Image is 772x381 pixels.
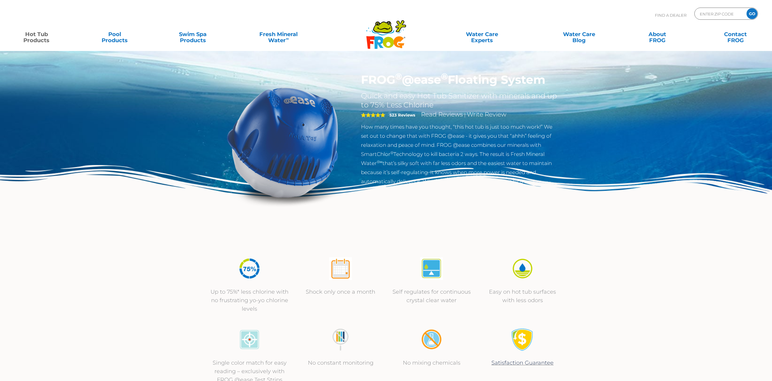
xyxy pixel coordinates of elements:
[241,28,317,40] a: Fresh MineralWater∞
[162,28,223,40] a: Swim SpaProducts
[705,28,766,40] a: ContactFROG
[392,288,471,305] p: Self regulates for continuous crystal clear water
[361,113,385,117] span: 5
[6,28,67,40] a: Hot TubProducts
[420,257,443,280] img: atease-icon-self-regulates
[238,257,261,280] img: icon-atease-75percent-less
[421,111,463,118] a: Read Reviews
[286,36,289,41] sup: ∞
[392,359,471,367] p: No mixing chemicals
[549,28,609,40] a: Water CareBlog
[747,8,757,19] input: GO
[84,28,145,40] a: PoolProducts
[483,288,562,305] p: Easy on hot tub surfaces with less odors
[464,112,466,118] span: |
[361,73,559,87] h1: FROG @ease Floating System
[441,71,448,82] sup: ®
[627,28,688,40] a: AboutFROG
[467,111,506,118] a: Write Review
[363,12,410,49] img: Frog Products Logo
[213,73,352,212] img: hot-tub-product-atease-system.png
[238,328,261,351] img: icon-atease-color-match
[511,328,534,351] img: Satisfaction Guarantee Icon
[377,160,383,164] sup: ®∞
[433,28,531,40] a: Water CareExperts
[329,328,352,351] img: no-constant-monitoring1
[389,113,415,117] strong: 523 Reviews
[420,328,443,351] img: no-mixing1
[210,288,289,313] p: Up to 75%* less chlorine with no frustrating yo-yo chlorine levels
[491,359,554,366] a: Satisfaction Guarantee
[655,8,686,23] p: Find A Dealer
[329,257,352,280] img: atease-icon-shock-once
[511,257,534,280] img: icon-atease-easy-on
[301,359,380,367] p: No constant monitoring
[361,122,559,186] p: How many times have you thought, “this hot tub is just too much work!” We set out to change that ...
[301,288,380,296] p: Shock only once a month
[361,91,559,110] h2: Quick and easy Hot Tub Sanitizer with minerals and up to 75% Less Chlorine
[390,150,393,155] sup: ®
[395,71,402,82] sup: ®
